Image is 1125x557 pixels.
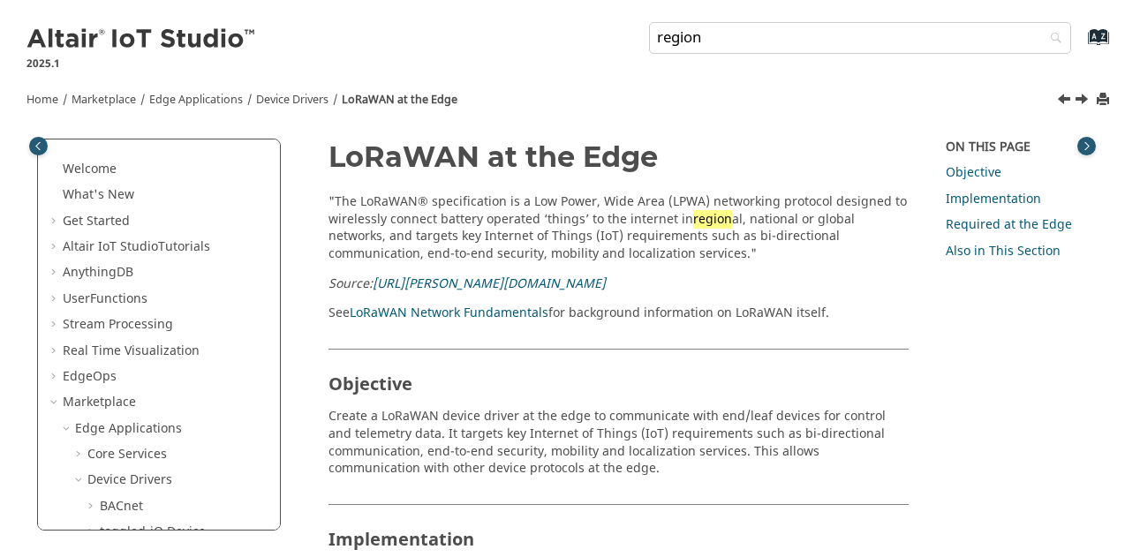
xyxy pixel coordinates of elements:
a: Required at the Edge [946,215,1072,234]
a: Objective [946,163,1001,182]
span: Collapse Device Drivers [73,471,87,489]
span: Expand Real Time Visualization [49,342,63,360]
a: Edge Applications [75,419,182,438]
a: BACnet [100,497,143,516]
span: Expand Core Services [73,446,87,463]
span: Expand toggled-iQ Device [86,523,100,541]
a: Stream Processing [63,315,173,334]
p: 2025.1 [26,56,258,72]
a: UserFunctions [63,290,147,308]
a: toggled-iQ Device [100,523,206,541]
a: Next topic: LoRaWAN Network Fundamentals [1076,91,1091,112]
h1: LoRaWAN at the Edge [328,141,910,172]
a: LoRaWAN at the Edge [342,92,457,108]
em: Source: [328,275,606,293]
button: Print this page [1098,88,1112,112]
p: "The LoRaWAN® specification is a Low Power, Wide Area (LPWA) networking protocol designed to wire... [328,193,910,262]
span: Altair IoT Studio [63,237,158,256]
a: Core Services [87,445,167,463]
h2: Objective [328,349,910,403]
span: Expand UserFunctions [49,290,63,308]
a: Previous topic: Create OPC-UA Thing Description [1059,91,1073,112]
button: Toggle publishing table of content [29,137,48,155]
span: Functions [90,290,147,308]
a: Marketplace [63,393,136,411]
span: Expand Get Started [49,213,63,230]
a: [URL][PERSON_NAME][DOMAIN_NAME] [373,275,606,293]
a: Marketplace [72,92,136,108]
a: AnythingDB [63,263,133,282]
input: Search query [649,22,1071,54]
a: Get Started [63,212,130,230]
span: region [693,210,732,229]
a: Device Drivers [87,470,172,489]
a: EdgeOps [63,367,117,386]
div: On this page [946,139,1088,156]
img: Altair IoT Studio [26,26,258,54]
a: Edge Applications [149,92,243,108]
a: LoRaWAN Network Fundamentals [350,304,548,322]
a: Also in This Section [946,242,1061,260]
a: Implementation [946,190,1041,208]
a: Welcome [63,160,117,178]
span: Collapse Edge Applications [61,420,75,438]
span: Expand AnythingDB [49,264,63,282]
a: Home [26,92,58,108]
button: Toggle topic table of content [1077,137,1096,155]
a: Altair IoT StudioTutorials [63,237,210,256]
a: Device Drivers [256,92,328,108]
span: Collapse Marketplace [49,394,63,411]
p: Create a LoRaWAN device driver at the edge to communicate with end/leaf devices for control and t... [328,408,910,477]
span: Expand EdgeOps [49,368,63,386]
span: Expand BACnet [86,498,100,516]
span: Expand Altair IoT StudioTutorials [49,238,63,256]
button: Search [1027,22,1076,56]
a: What's New [63,185,134,204]
p: See for background information on LoRaWAN itself. [328,305,910,322]
span: Expand Stream Processing [49,316,63,334]
a: Real Time Visualization [63,342,200,360]
a: Go to index terms page [1060,36,1099,55]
